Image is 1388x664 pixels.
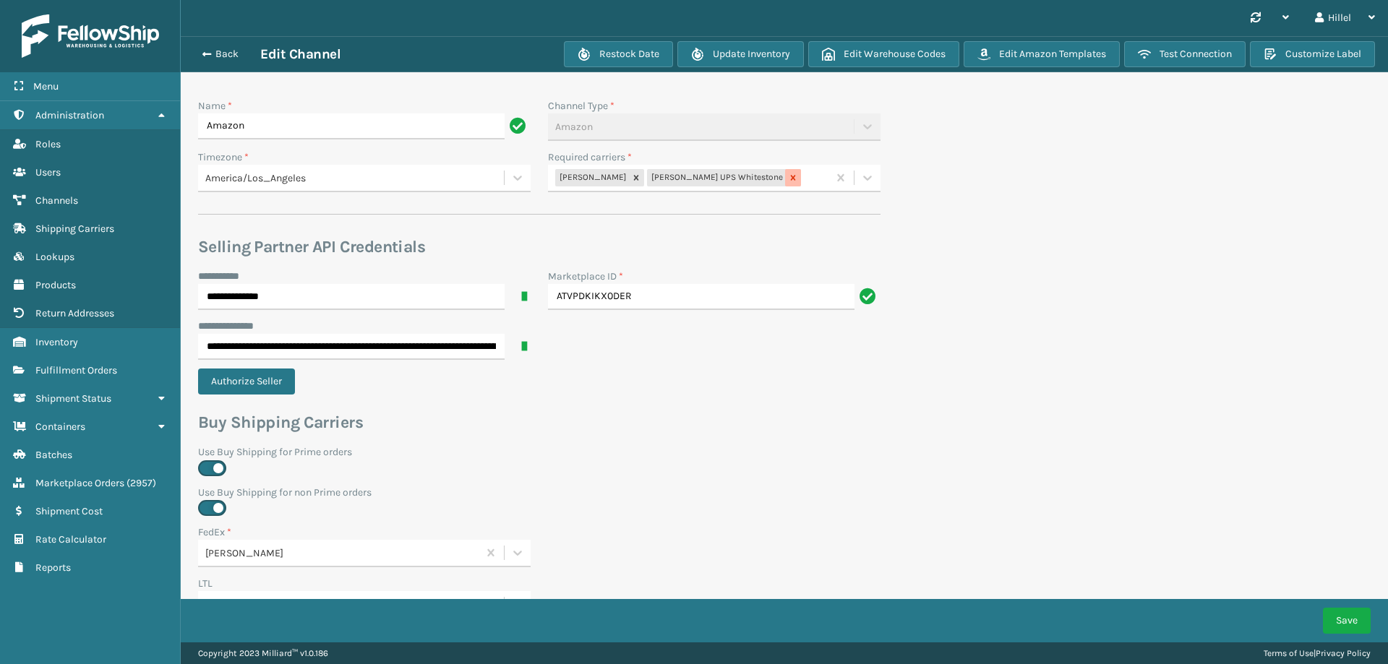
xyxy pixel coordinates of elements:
[205,597,239,612] div: Select...
[198,98,232,113] label: Name
[964,41,1120,67] button: Edit Amazon Templates
[198,412,881,434] h3: Buy Shipping Carriers
[198,576,213,591] label: LTL
[35,449,72,461] span: Batches
[555,169,628,186] div: [PERSON_NAME]
[35,336,78,348] span: Inventory
[35,194,78,207] span: Channels
[127,477,156,489] span: ( 2957 )
[35,505,103,517] span: Shipment Cost
[35,166,61,178] span: Users
[808,41,959,67] button: Edit Warehouse Codes
[205,171,505,186] div: America/Los_Angeles
[1264,642,1371,664] div: |
[1124,41,1246,67] button: Test Connection
[677,41,804,67] button: Update Inventory
[1316,648,1371,658] a: Privacy Policy
[198,368,295,394] button: Authorize Seller
[35,223,114,235] span: Shipping Carriers
[1323,608,1371,634] button: Save
[198,236,881,258] h3: Selling Partner API Credentials
[548,269,623,284] label: Marketplace ID
[564,41,673,67] button: Restock Date
[198,150,249,165] label: Timezone
[35,533,106,546] span: Rate Calculator
[198,375,304,387] a: Authorize Seller
[198,444,881,460] label: Use Buy Shipping for Prime orders
[548,98,614,113] label: Channel Type
[198,642,328,664] p: Copyright 2023 Milliard™ v 1.0.186
[194,48,260,61] button: Back
[35,138,61,150] span: Roles
[205,546,479,561] div: [PERSON_NAME]
[35,561,71,574] span: Reports
[548,150,632,165] label: Required carriers
[1250,41,1375,67] button: Customize Label
[35,251,74,263] span: Lookups
[35,392,111,405] span: Shipment Status
[35,109,104,121] span: Administration
[35,279,76,291] span: Products
[198,525,231,540] label: FedEx
[35,364,117,376] span: Fulfillment Orders
[35,307,114,319] span: Return Addresses
[647,169,785,186] div: [PERSON_NAME] UPS Whitestone
[1264,648,1314,658] a: Terms of Use
[22,14,159,58] img: logo
[35,477,124,489] span: Marketplace Orders
[33,80,59,92] span: Menu
[198,485,881,500] label: Use Buy Shipping for non Prime orders
[35,421,85,433] span: Containers
[260,46,340,63] h3: Edit Channel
